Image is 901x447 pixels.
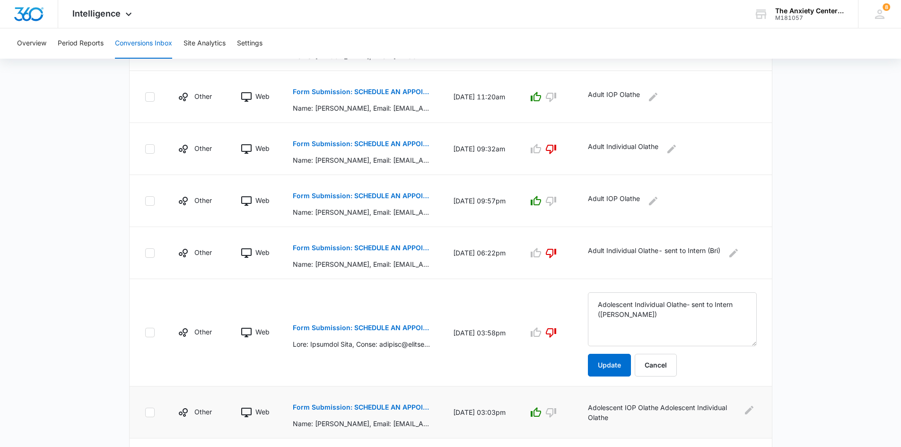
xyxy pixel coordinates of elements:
[646,89,661,105] button: Edit Comments
[646,193,661,209] button: Edit Comments
[237,28,262,59] button: Settings
[194,143,212,153] p: Other
[775,15,844,21] div: account id
[293,103,430,113] p: Name: [PERSON_NAME], Email: [EMAIL_ADDRESS][DOMAIN_NAME], Phone: [PHONE_NUMBER], Location: [GEOGR...
[17,28,46,59] button: Overview
[588,354,631,377] button: Update
[293,396,430,419] button: Form Submission: SCHEDULE AN APPOINTMENT
[58,28,104,59] button: Period Reports
[442,227,517,279] td: [DATE] 06:22pm
[588,193,640,209] p: Adult IOP Olathe
[293,419,430,429] p: Name: [PERSON_NAME], Email: [EMAIL_ADDRESS][DOMAIN_NAME], Phone: [PHONE_NUMBER], Location: [GEOGR...
[742,403,756,418] button: Edit Comments
[293,259,430,269] p: Name: [PERSON_NAME], Email: [EMAIL_ADDRESS][DOMAIN_NAME], Phone: [PHONE_NUMBER], Location: [GEOGR...
[293,88,430,95] p: Form Submission: SCHEDULE AN APPOINTMENT
[293,207,430,217] p: Name: [PERSON_NAME], Email: [EMAIL_ADDRESS][DOMAIN_NAME], Phone: [PHONE_NUMBER], Location: [GEOGR...
[255,407,270,417] p: Web
[883,3,890,11] div: notifications count
[588,403,737,422] p: Adolescent IOP Olathe Adolescent Individual Olathe
[293,324,430,331] p: Form Submission: SCHEDULE AN APPOINTMENT
[293,404,430,411] p: Form Submission: SCHEDULE AN APPOINTMENT
[293,237,430,259] button: Form Submission: SCHEDULE AN APPOINTMENT
[255,247,270,257] p: Web
[293,245,430,251] p: Form Submission: SCHEDULE AN APPOINTMENT
[588,245,720,261] p: Adult Individual Olathe- sent to Intern (Bri)
[293,339,430,349] p: Lore: Ipsumdol Sita, Conse: adipisc@elitseddoe.tem, Incid: 8985417927, Utlabore: Etdolo, Magna al...
[293,80,430,103] button: Form Submission: SCHEDULE AN APPOINTMENT
[293,155,430,165] p: Name: [PERSON_NAME], Email: [EMAIL_ADDRESS][DOMAIN_NAME], Phone: [PHONE_NUMBER], Location: [GEOGR...
[293,316,430,339] button: Form Submission: SCHEDULE AN APPOINTMENT
[442,175,517,227] td: [DATE] 09:57pm
[194,91,212,101] p: Other
[255,327,270,337] p: Web
[194,195,212,205] p: Other
[442,71,517,123] td: [DATE] 11:20am
[442,386,517,438] td: [DATE] 03:03pm
[72,9,121,18] span: Intelligence
[255,91,270,101] p: Web
[255,143,270,153] p: Web
[883,3,890,11] span: 8
[184,28,226,59] button: Site Analytics
[293,193,430,199] p: Form Submission: SCHEDULE AN APPOINTMENT
[293,184,430,207] button: Form Submission: SCHEDULE AN APPOINTMENT
[293,140,430,147] p: Form Submission: SCHEDULE AN APPOINTMENT
[255,195,270,205] p: Web
[194,327,212,337] p: Other
[726,245,741,261] button: Edit Comments
[775,7,844,15] div: account name
[442,123,517,175] td: [DATE] 09:32am
[588,141,658,157] p: Adult Individual Olathe
[115,28,172,59] button: Conversions Inbox
[194,247,212,257] p: Other
[293,132,430,155] button: Form Submission: SCHEDULE AN APPOINTMENT
[442,279,517,386] td: [DATE] 03:58pm
[194,407,212,417] p: Other
[635,354,677,377] button: Cancel
[664,141,679,157] button: Edit Comments
[588,89,640,105] p: Adult IOP Olathe
[588,292,757,346] textarea: Adolescent Individual Olathe- sent to Intern ([PERSON_NAME])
